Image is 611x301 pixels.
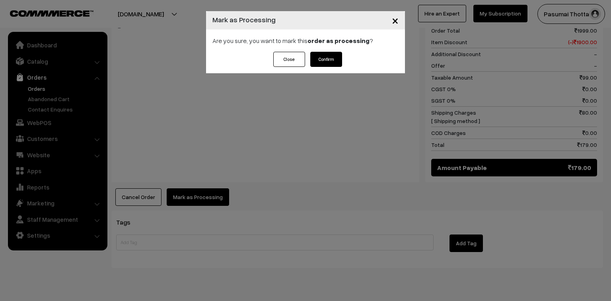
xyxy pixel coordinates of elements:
[307,37,370,45] strong: order as processing
[273,52,305,67] button: Close
[206,29,405,52] div: Are you sure, you want to mark this ?
[310,52,342,67] button: Confirm
[385,8,405,33] button: Close
[212,14,276,25] h4: Mark as Processing
[392,13,399,27] span: ×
